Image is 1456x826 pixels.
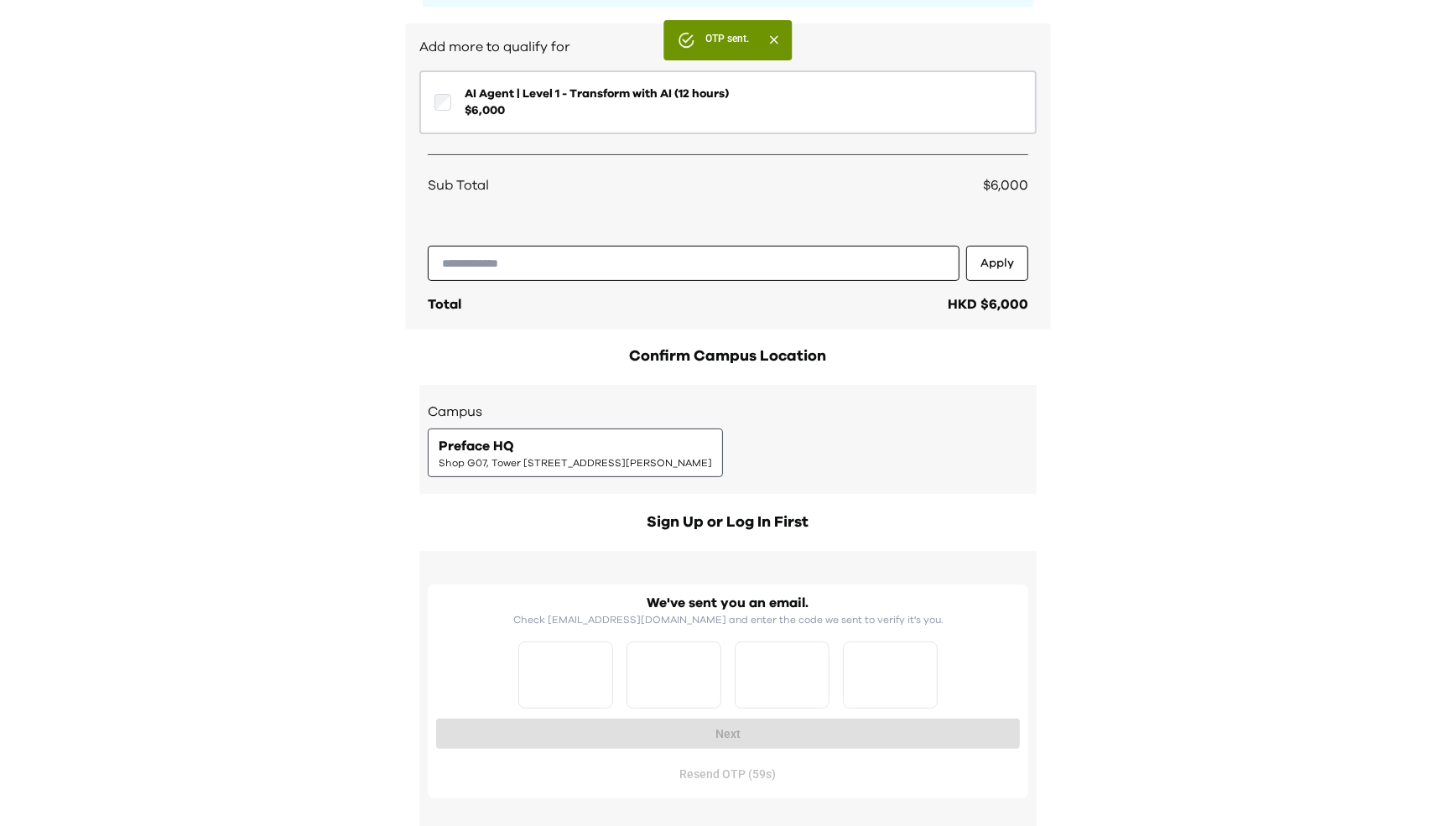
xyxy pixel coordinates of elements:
[428,298,461,311] span: Total
[518,642,613,709] input: Please enter OTP character 1
[647,593,809,613] h2: We've sent you an email.
[705,25,749,55] div: OTP sent.
[948,294,1028,314] div: HKD $6,000
[513,613,943,626] p: Check [EMAIL_ADDRESS][DOMAIN_NAME] and enter the code we sent to verify it's you.
[966,246,1028,281] button: Apply
[419,37,1037,57] h2: Add more to qualify for
[465,86,729,102] span: AI Agent | Level 1 - Transform with AI (12 hours)
[735,642,829,709] input: Please enter OTP character 3
[762,29,785,51] button: Close
[419,70,1037,134] button: AI Agent | Level 1 - Transform with AI (12 hours)$6,000
[983,179,1028,192] span: $6,000
[465,102,729,119] span: $ 6,000
[428,402,1028,422] h3: Campus
[419,511,1037,534] h2: Sign Up or Log In First
[627,642,721,709] input: Please enter OTP character 2
[439,436,514,456] span: Preface HQ
[439,456,712,470] span: Shop G07, Tower [STREET_ADDRESS][PERSON_NAME]
[419,345,1037,368] h2: Confirm Campus Location
[843,642,938,709] input: Please enter OTP character 4
[428,175,489,195] span: Sub Total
